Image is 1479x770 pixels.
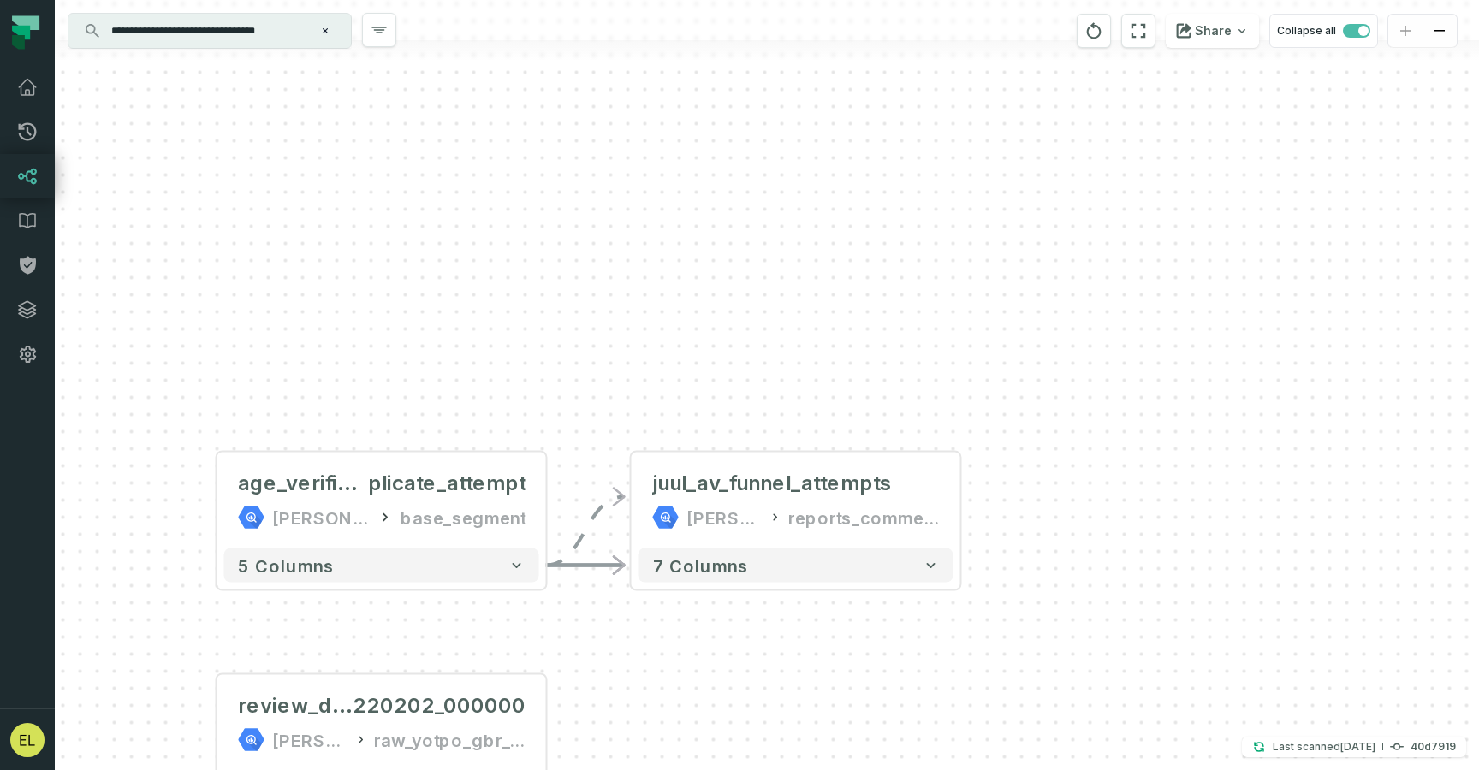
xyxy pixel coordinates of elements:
[238,470,368,497] span: age_verification_du
[374,726,525,754] div: raw_yotpo_gbr_v2
[317,22,334,39] button: Clear search query
[1411,742,1456,752] h4: 40d7919
[1242,737,1466,757] button: Last scanned[DATE] 11:25:03 PM40d7919
[238,470,526,497] div: age_verification_duplicate_attempt
[401,504,526,531] div: base_segment
[652,470,892,497] div: juul_av_funnel_attempts
[652,555,748,576] span: 7 columns
[238,692,353,720] span: review_discontinued_20
[1269,14,1378,48] button: Collapse all
[788,504,939,531] div: reports_commercial
[10,723,45,757] img: avatar of Eddie Lam
[272,726,347,754] div: juul-warehouse
[1340,740,1375,753] relative-time: Sep 7, 2025, 11:25 PM EDT
[686,504,762,531] div: juul-warehouse
[238,555,334,576] span: 5 columns
[238,692,526,720] div: review_discontinued_20220202_000000
[368,470,526,497] span: plicate_attempt
[546,497,625,566] g: Edge from 8807f99067ecd535fbc71171918357fa to 0f947dddc305deada07797c4e0adadfd
[353,692,526,720] span: 220202_000000
[1166,14,1259,48] button: Share
[1423,15,1457,48] button: zoom out
[272,504,370,531] div: juul-warehouse
[1273,738,1375,755] p: Last scanned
